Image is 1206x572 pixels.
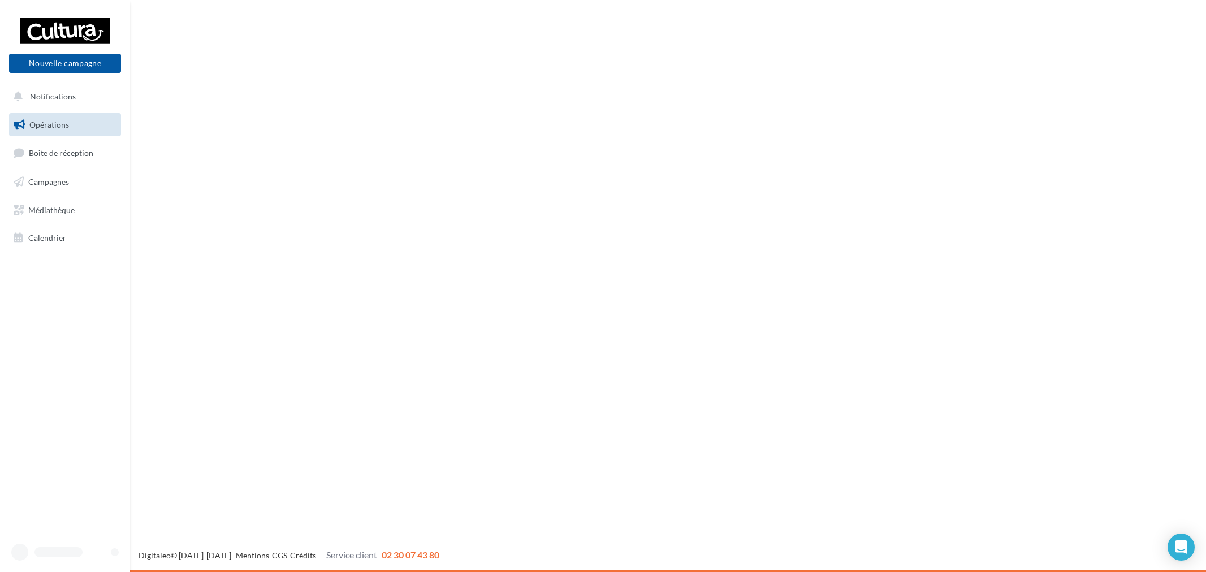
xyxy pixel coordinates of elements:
[290,551,316,560] a: Crédits
[7,198,123,222] a: Médiathèque
[28,205,75,214] span: Médiathèque
[28,233,66,242] span: Calendrier
[29,148,93,158] span: Boîte de réception
[236,551,269,560] a: Mentions
[139,551,171,560] a: Digitaleo
[7,113,123,137] a: Opérations
[7,141,123,165] a: Boîte de réception
[7,85,119,109] button: Notifications
[30,92,76,101] span: Notifications
[29,120,69,129] span: Opérations
[28,177,69,187] span: Campagnes
[7,226,123,250] a: Calendrier
[9,54,121,73] button: Nouvelle campagne
[139,551,439,560] span: © [DATE]-[DATE] - - -
[272,551,287,560] a: CGS
[382,549,439,560] span: 02 30 07 43 80
[1168,534,1195,561] div: Open Intercom Messenger
[7,170,123,194] a: Campagnes
[326,549,377,560] span: Service client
